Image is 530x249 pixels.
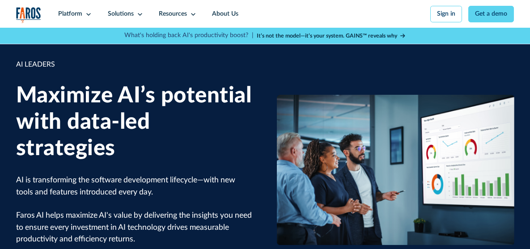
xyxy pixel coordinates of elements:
[108,9,134,19] div: Solutions
[124,31,254,40] p: What's holding back AI's productivity boost? |
[16,7,41,23] img: Logo of the analytics and reporting company Faros.
[159,9,187,19] div: Resources
[430,6,462,22] a: Sign in
[16,174,254,245] p: AI is transforming the software development lifecycle—with new tools and features introduced ever...
[257,33,397,38] strong: It’s not the model—it’s your system. GAINS™ reveals why
[468,6,514,22] a: Get a demo
[16,59,254,70] div: AI LEADERS
[16,7,41,23] a: home
[58,9,82,19] div: Platform
[16,83,254,162] h1: Maximize AI’s potential with data-led strategies
[257,32,406,40] a: It’s not the model—it’s your system. GAINS™ reveals why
